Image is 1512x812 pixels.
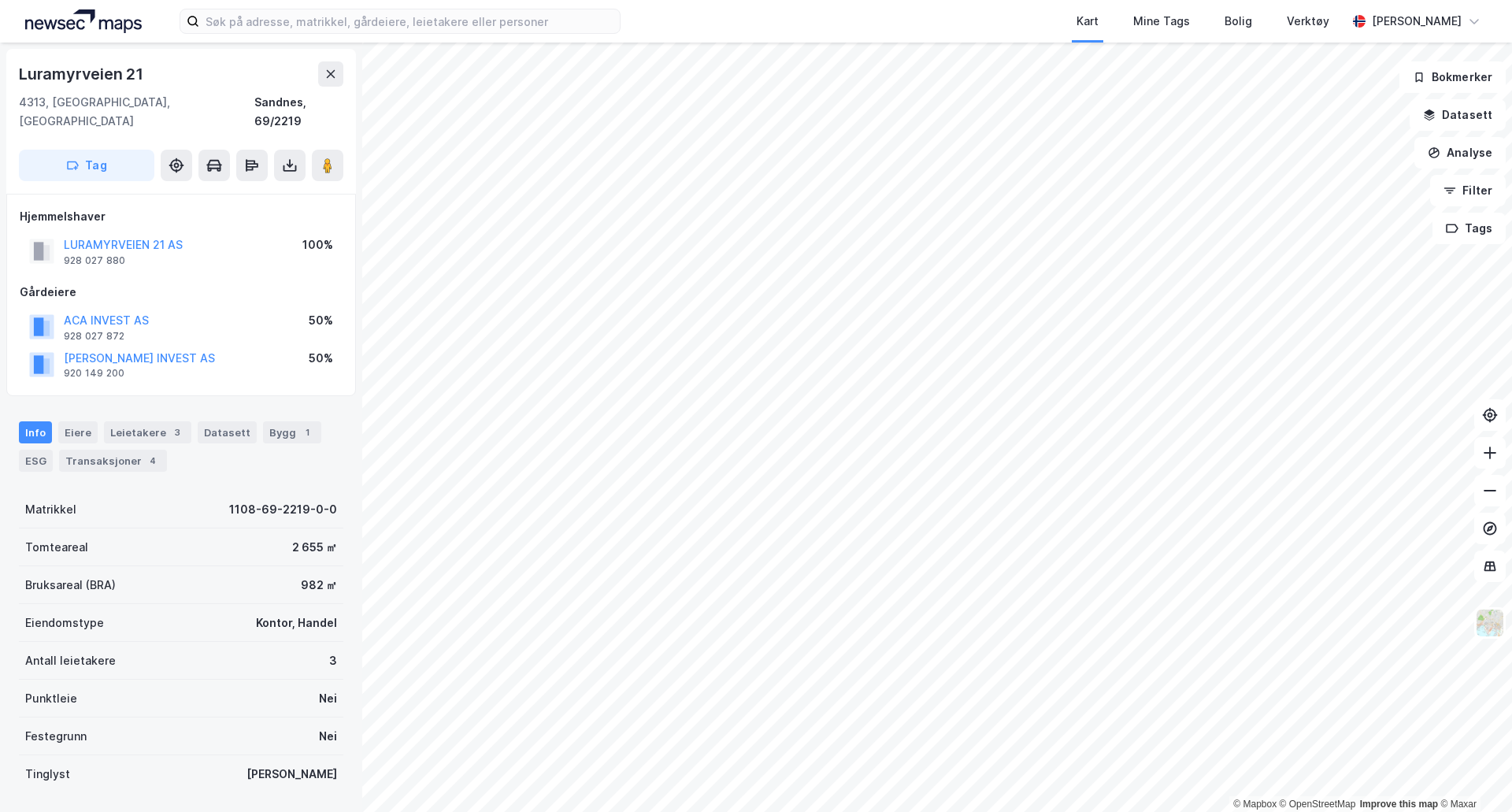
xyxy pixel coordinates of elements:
button: Bokmerker [1399,61,1506,93]
div: Kart [1077,12,1099,31]
div: 1 [299,425,315,440]
div: 928 027 872 [64,330,124,343]
div: Eiendomstype [25,614,104,632]
div: Nei [319,727,337,746]
div: Gårdeiere [20,283,343,302]
div: Kontor, Handel [256,614,337,632]
div: Sandnes, 69/2219 [254,93,343,131]
div: 4 [145,453,161,469]
img: Z [1475,608,1505,638]
button: Datasett [1410,99,1506,131]
div: Verktøy [1287,12,1329,31]
div: 4313, [GEOGRAPHIC_DATA], [GEOGRAPHIC_DATA] [19,93,254,131]
button: Tag [19,150,154,181]
div: Mine Tags [1133,12,1190,31]
img: logo.a4113a55bc3d86da70a041830d287a7e.svg [25,9,142,33]
div: Bolig [1225,12,1252,31]
a: Improve this map [1360,799,1438,810]
div: 928 027 880 [64,254,125,267]
div: Punktleie [25,689,77,708]
div: 3 [169,425,185,440]
div: 3 [329,651,337,670]
div: Bygg [263,421,321,443]
div: Antall leietakere [25,651,116,670]
button: Analyse [1414,137,1506,169]
div: 2 655 ㎡ [292,538,337,557]
div: Leietakere [104,421,191,443]
div: Luramyrveien 21 [19,61,146,87]
a: Mapbox [1233,799,1277,810]
div: Bruksareal (BRA) [25,576,116,595]
div: Kontrollprogram for chat [1433,736,1512,812]
div: Hjemmelshaver [20,207,343,226]
div: Matrikkel [25,500,76,519]
div: 50% [309,311,333,330]
div: 920 149 200 [64,367,124,380]
div: Tomteareal [25,538,88,557]
div: [PERSON_NAME] [246,765,337,784]
div: Festegrunn [25,727,87,746]
button: Tags [1432,213,1506,244]
div: 982 ㎡ [301,576,337,595]
input: Søk på adresse, matrikkel, gårdeiere, leietakere eller personer [199,9,620,33]
div: ESG [19,450,53,472]
div: [PERSON_NAME] [1372,12,1462,31]
div: 100% [302,235,333,254]
div: 1108-69-2219-0-0 [229,500,337,519]
div: Info [19,421,52,443]
div: 50% [309,349,333,368]
div: Tinglyst [25,765,70,784]
a: OpenStreetMap [1280,799,1356,810]
button: Filter [1430,175,1506,206]
div: Transaksjoner [59,450,167,472]
div: Eiere [58,421,98,443]
div: Nei [319,689,337,708]
iframe: Chat Widget [1433,736,1512,812]
div: Datasett [198,421,257,443]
